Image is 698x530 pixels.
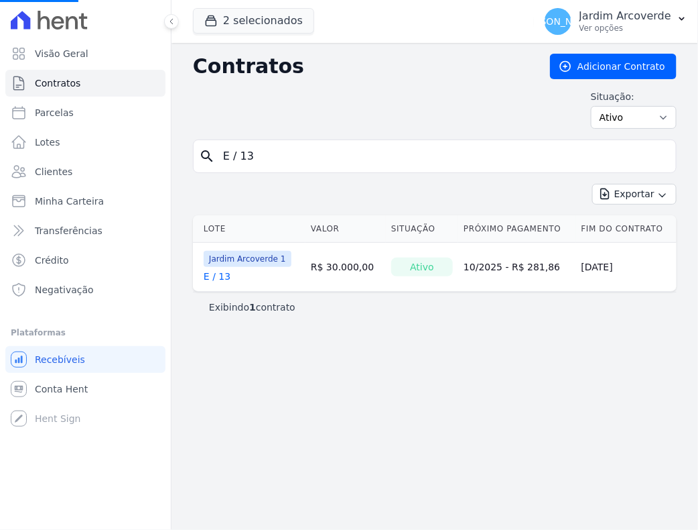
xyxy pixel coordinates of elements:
span: Jardim Arcoverde 1 [204,251,291,267]
th: Situação [386,215,458,243]
a: Negativação [5,276,165,303]
i: search [199,148,215,164]
a: Lotes [5,129,165,156]
span: Crédito [35,254,69,267]
span: Negativação [35,283,94,297]
th: Lote [193,215,305,243]
div: Plataformas [11,325,160,341]
span: Contratos [35,76,80,90]
p: Exibindo contrato [209,301,295,314]
a: Minha Carteira [5,188,165,215]
a: Recebíveis [5,346,165,373]
a: Clientes [5,158,165,185]
a: Parcelas [5,99,165,126]
span: Parcelas [35,106,74,119]
p: Ver opções [579,23,671,34]
span: Minha Carteira [35,195,104,208]
th: Fim do Contrato [576,215,677,243]
span: [PERSON_NAME] [518,17,596,26]
input: Buscar por nome do lote [215,143,671,170]
span: Clientes [35,165,72,178]
th: Próximo Pagamento [458,215,576,243]
span: Conta Hent [35,382,88,396]
span: Transferências [35,224,102,237]
span: Recebíveis [35,353,85,366]
div: Ativo [391,258,453,276]
button: 2 selecionados [193,8,314,34]
label: Situação: [591,90,677,103]
a: 10/2025 - R$ 281,86 [464,262,560,272]
span: Visão Geral [35,47,88,60]
h2: Contratos [193,54,529,78]
a: E / 13 [204,270,230,283]
td: [DATE] [576,243,677,292]
button: [PERSON_NAME] Jardim Arcoverde Ver opções [534,3,698,40]
td: R$ 30.000,00 [305,243,386,292]
span: Lotes [35,136,60,149]
p: Jardim Arcoverde [579,9,671,23]
a: Transferências [5,217,165,244]
a: Adicionar Contrato [550,54,677,79]
a: Conta Hent [5,376,165,403]
b: 1 [249,302,256,313]
a: Visão Geral [5,40,165,67]
a: Crédito [5,247,165,274]
a: Contratos [5,70,165,97]
button: Exportar [592,184,677,205]
th: Valor [305,215,386,243]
